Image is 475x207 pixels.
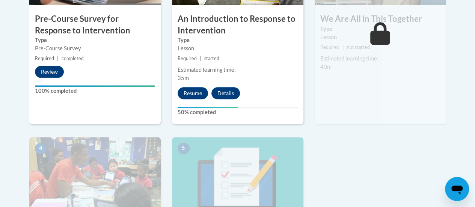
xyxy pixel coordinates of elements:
[178,143,190,154] span: 5
[347,44,370,50] span: not started
[35,143,47,154] span: 4
[211,87,240,99] button: Details
[178,107,238,108] div: Your progress
[57,56,59,61] span: |
[62,56,84,61] span: completed
[178,44,298,53] div: Lesson
[320,25,440,33] label: Type
[320,54,440,63] div: Estimated learning time:
[29,13,161,36] h3: Pre-Course Survey for Response to Intervention
[342,44,344,50] span: |
[204,56,219,61] span: started
[178,87,208,99] button: Resume
[35,66,64,78] button: Review
[315,13,446,25] h3: We Are All in This Together
[320,33,440,41] div: Lesson
[200,56,201,61] span: |
[35,87,155,95] label: 100% completed
[445,177,469,201] iframe: Button to launch messaging window
[178,75,189,81] span: 35m
[178,56,197,61] span: Required
[35,36,155,44] label: Type
[178,108,298,116] label: 50% completed
[178,36,298,44] label: Type
[320,44,339,50] span: Required
[35,44,155,53] div: Pre-Course Survey
[178,66,298,74] div: Estimated learning time:
[35,85,155,87] div: Your progress
[35,56,54,61] span: Required
[172,13,303,36] h3: An Introduction to Response to Intervention
[320,63,332,70] span: 40m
